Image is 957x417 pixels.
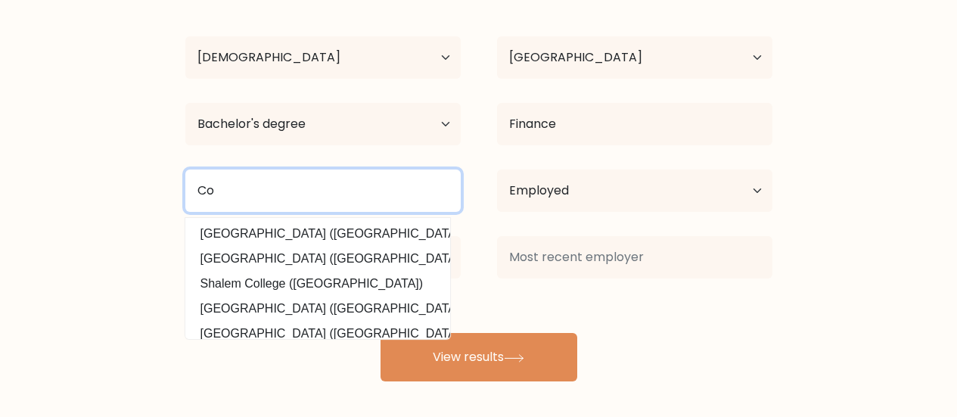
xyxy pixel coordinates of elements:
option: [GEOGRAPHIC_DATA] ([GEOGRAPHIC_DATA]) [189,297,446,321]
option: [GEOGRAPHIC_DATA] ([GEOGRAPHIC_DATA]) [189,322,446,346]
input: Most relevant educational institution [185,170,461,212]
input: What did you study? [497,103,772,145]
input: Most recent employer [497,236,772,279]
button: View results [381,333,577,381]
option: Shalem College ([GEOGRAPHIC_DATA]) [189,272,446,296]
option: [GEOGRAPHIC_DATA] ([GEOGRAPHIC_DATA]) [189,247,446,271]
option: [GEOGRAPHIC_DATA] ([GEOGRAPHIC_DATA]) [189,222,446,246]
